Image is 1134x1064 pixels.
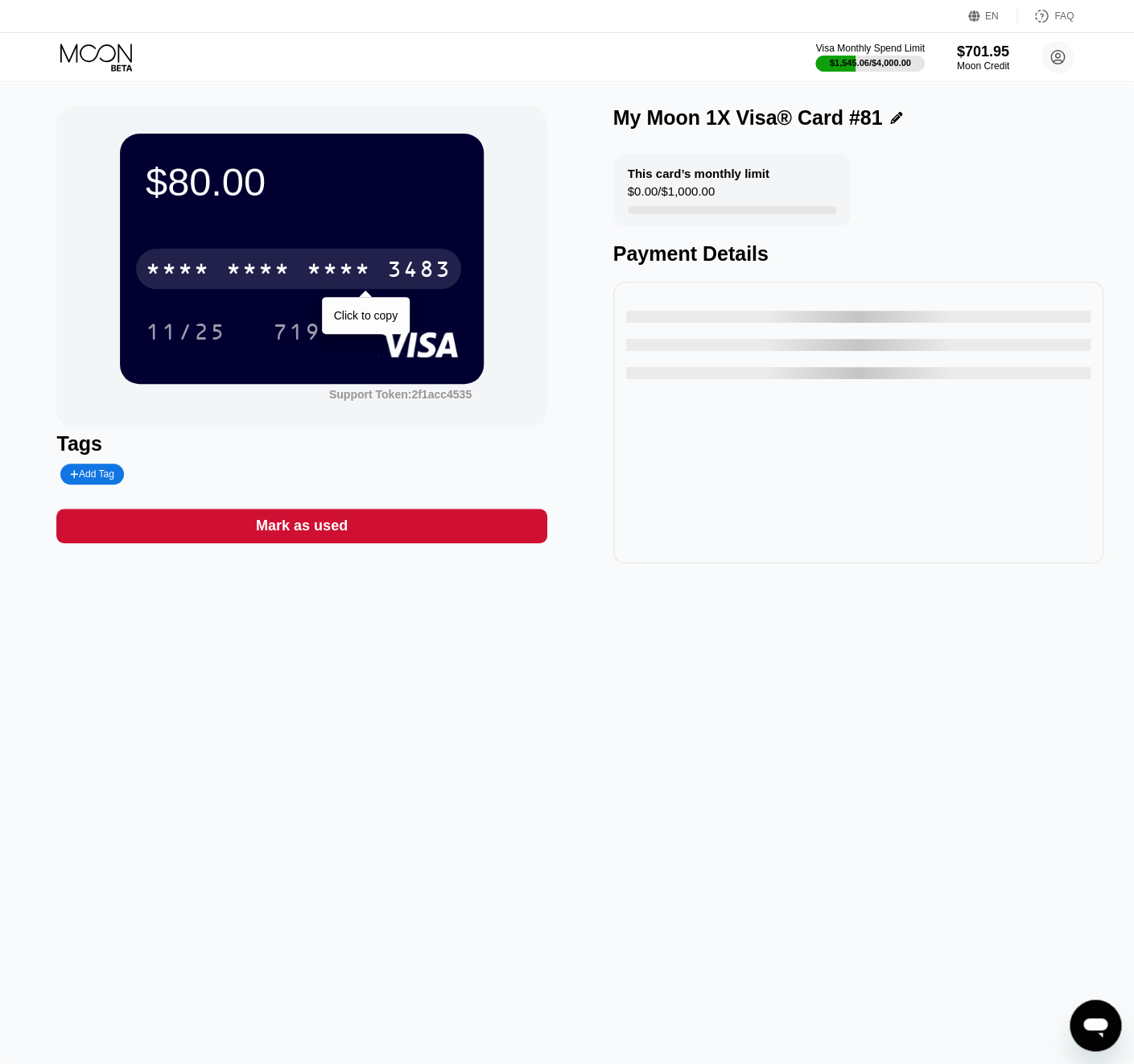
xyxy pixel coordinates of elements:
div: EN [985,10,999,22]
div: Click to copy [334,309,398,322]
div: Payment Details [613,242,1103,266]
div: Tags [56,432,546,456]
div: 11/25 [134,311,238,352]
div: 11/25 [146,321,226,347]
div: Visa Monthly Spend Limit$1,545.06/$4,000.00 [815,43,924,72]
div: Visa Monthly Spend Limit [815,43,924,54]
div: Moon Credit [957,60,1009,72]
div: Add Tag [70,468,113,480]
div: Support Token: 2f1acc4535 [329,388,472,401]
iframe: Кнопка запуска окна обмена сообщениями [1070,1000,1121,1051]
div: Add Tag [60,464,123,485]
div: $1,545.06 / $4,000.00 [830,58,911,68]
div: 719 [261,311,333,352]
div: FAQ [1017,8,1074,24]
div: EN [968,8,1017,24]
div: 3483 [387,258,452,284]
div: Mark as used [256,517,348,535]
div: This card’s monthly limit [628,167,769,180]
div: $80.00 [146,159,458,204]
div: $701.95Moon Credit [957,43,1009,72]
div: 719 [273,321,321,347]
div: FAQ [1054,10,1074,22]
div: Support Token:2f1acc4535 [329,388,472,401]
div: $701.95 [957,43,1009,60]
div: Mark as used [56,509,546,543]
div: My Moon 1X Visa® Card #81 [613,106,883,130]
div: $0.00 / $1,000.00 [628,184,715,206]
